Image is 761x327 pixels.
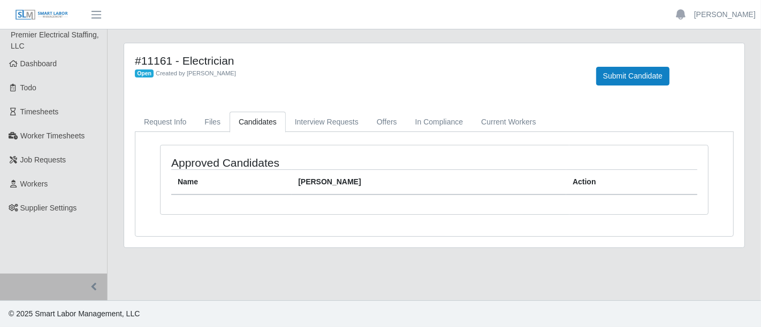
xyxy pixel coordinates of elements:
span: Open [135,69,154,78]
a: Current Workers [472,112,545,133]
span: Created by [PERSON_NAME] [156,70,236,76]
span: Premier Electrical Staffing, LLC [11,30,99,50]
span: Job Requests [20,155,66,164]
a: Request Info [135,112,195,133]
a: Candidates [230,112,286,133]
button: Submit Candidate [596,67,669,85]
a: In Compliance [406,112,473,133]
h4: #11161 - Electrician [135,54,580,67]
span: Dashboard [20,59,57,68]
span: Timesheets [20,107,59,116]
span: © 2025 Smart Labor Management, LLC [9,309,140,318]
span: Worker Timesheets [20,131,85,140]
th: [PERSON_NAME] [292,170,566,195]
a: Files [195,112,230,133]
img: SLM Logo [15,9,69,21]
th: Action [566,170,697,195]
a: [PERSON_NAME] [694,9,756,20]
span: Workers [20,180,48,188]
span: Supplier Settings [20,204,77,212]
th: Name [171,170,292,195]
a: Offers [368,112,406,133]
a: Interview Requests [286,112,368,133]
span: Todo [20,83,36,92]
h4: Approved Candidates [171,156,381,169]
